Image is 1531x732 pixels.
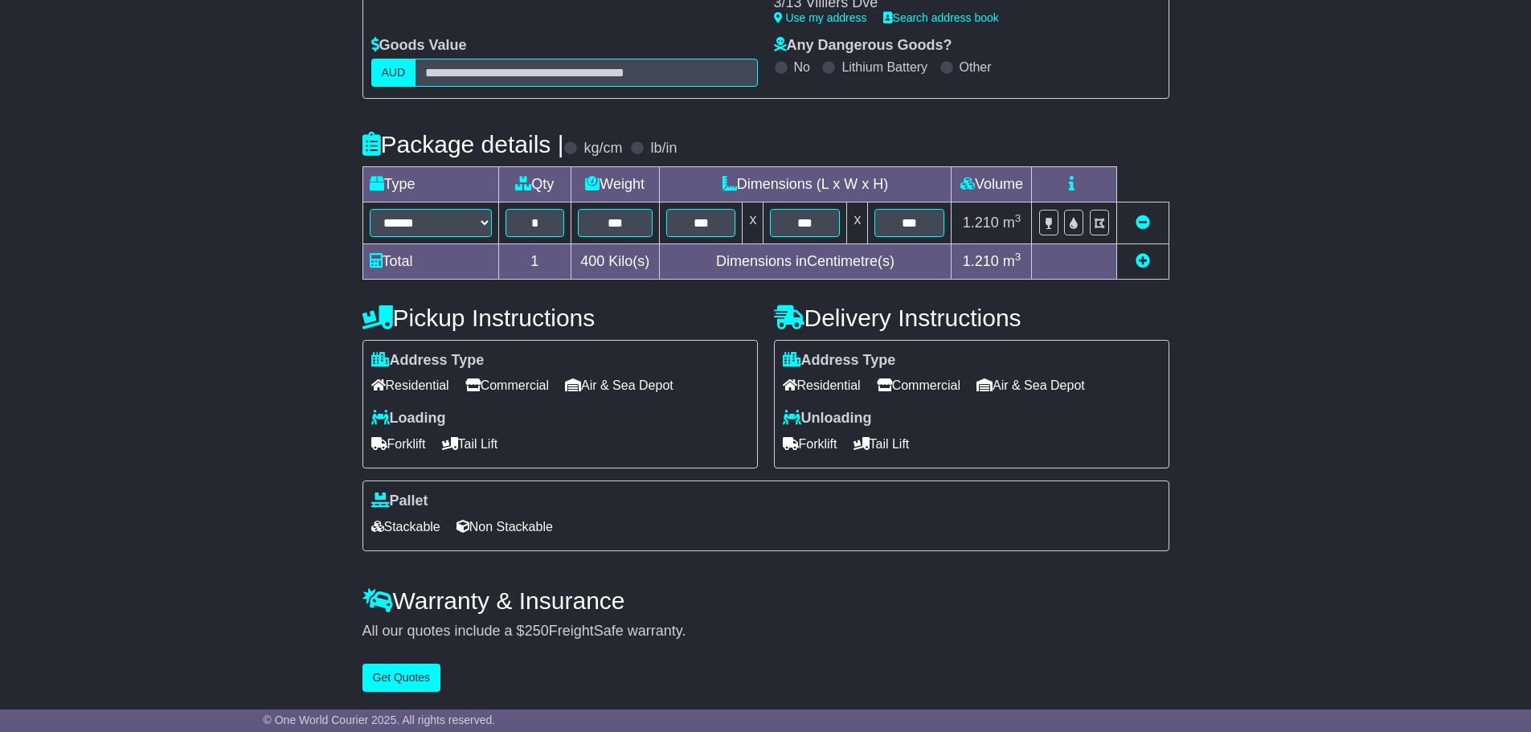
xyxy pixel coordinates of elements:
[525,623,549,639] span: 250
[783,373,861,398] span: Residential
[1015,212,1021,224] sup: 3
[847,202,868,243] td: x
[371,514,440,539] span: Stackable
[1015,251,1021,263] sup: 3
[583,140,622,157] label: kg/cm
[783,352,896,370] label: Address Type
[371,352,485,370] label: Address Type
[1136,215,1150,231] a: Remove this item
[650,140,677,157] label: lb/in
[774,11,867,24] a: Use my address
[498,243,571,279] td: 1
[743,202,763,243] td: x
[960,59,992,75] label: Other
[1003,215,1021,231] span: m
[498,166,571,202] td: Qty
[883,11,999,24] a: Search address book
[1003,253,1021,269] span: m
[362,305,758,331] h4: Pickup Instructions
[571,166,659,202] td: Weight
[371,37,467,55] label: Goods Value
[571,243,659,279] td: Kilo(s)
[565,373,673,398] span: Air & Sea Depot
[1136,253,1150,269] a: Add new item
[264,714,496,726] span: © One World Courier 2025. All rights reserved.
[877,373,960,398] span: Commercial
[362,131,564,157] h4: Package details |
[371,410,446,427] label: Loading
[362,623,1169,640] div: All our quotes include a $ FreightSafe warranty.
[659,243,952,279] td: Dimensions in Centimetre(s)
[783,410,872,427] label: Unloading
[976,373,1085,398] span: Air & Sea Depot
[456,514,553,539] span: Non Stackable
[963,253,999,269] span: 1.210
[794,59,810,75] label: No
[659,166,952,202] td: Dimensions (L x W x H)
[362,166,498,202] td: Type
[774,37,952,55] label: Any Dangerous Goods?
[783,431,837,456] span: Forklift
[371,493,428,510] label: Pallet
[362,587,1169,614] h4: Warranty & Insurance
[442,431,498,456] span: Tail Lift
[371,373,449,398] span: Residential
[371,59,416,87] label: AUD
[465,373,549,398] span: Commercial
[841,59,927,75] label: Lithium Battery
[362,243,498,279] td: Total
[362,664,441,692] button: Get Quotes
[580,253,604,269] span: 400
[963,215,999,231] span: 1.210
[371,431,426,456] span: Forklift
[952,166,1032,202] td: Volume
[854,431,910,456] span: Tail Lift
[774,305,1169,331] h4: Delivery Instructions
